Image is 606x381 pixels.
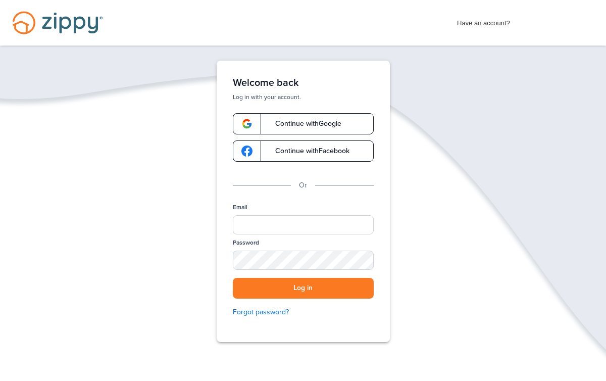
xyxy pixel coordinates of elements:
[241,146,252,157] img: google-logo
[233,77,374,89] h1: Welcome back
[233,251,374,270] input: Password
[233,203,247,212] label: Email
[457,13,510,29] span: Have an account?
[233,215,374,234] input: Email
[233,278,374,299] button: Log in
[241,118,252,129] img: google-logo
[233,140,374,162] a: google-logoContinue withFacebook
[233,113,374,134] a: google-logoContinue withGoogle
[233,307,374,318] a: Forgot password?
[265,148,349,155] span: Continue with Facebook
[233,239,259,247] label: Password
[299,180,307,191] p: Or
[233,93,374,101] p: Log in with your account.
[265,120,341,127] span: Continue with Google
